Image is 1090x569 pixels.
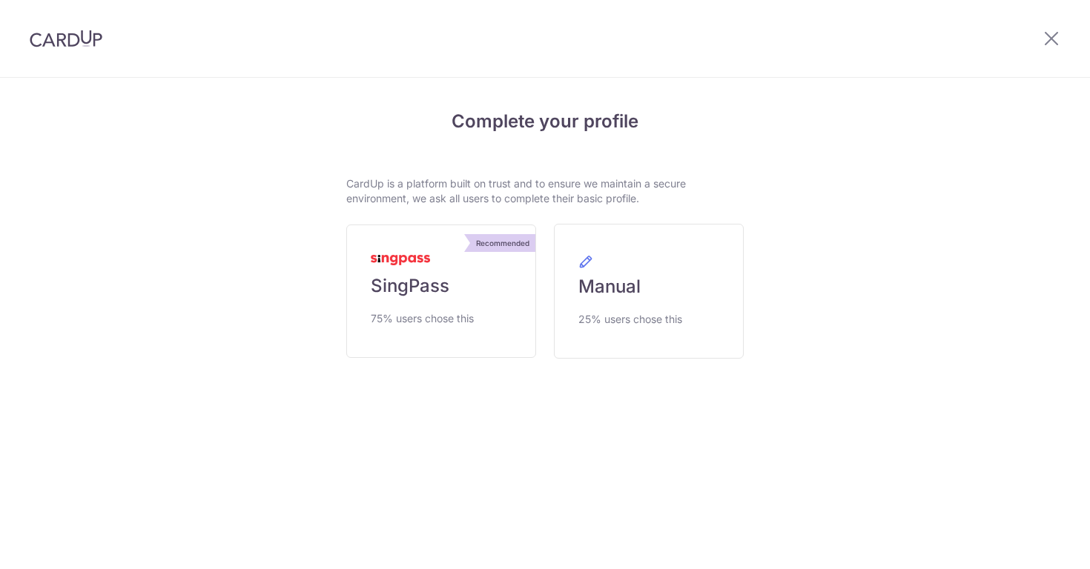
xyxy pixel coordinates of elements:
[371,310,474,327] span: 75% users chose this
[371,274,449,298] span: SingPass
[346,176,744,206] p: CardUp is a platform built on trust and to ensure we maintain a secure environment, we ask all us...
[346,224,536,358] a: Recommended SingPass 75% users chose this
[470,234,535,252] div: Recommended
[578,310,682,328] span: 25% users chose this
[346,108,744,135] h4: Complete your profile
[578,275,641,299] span: Manual
[371,255,430,265] img: MyInfoLogo
[554,224,744,359] a: Manual 25% users chose this
[30,30,102,47] img: CardUp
